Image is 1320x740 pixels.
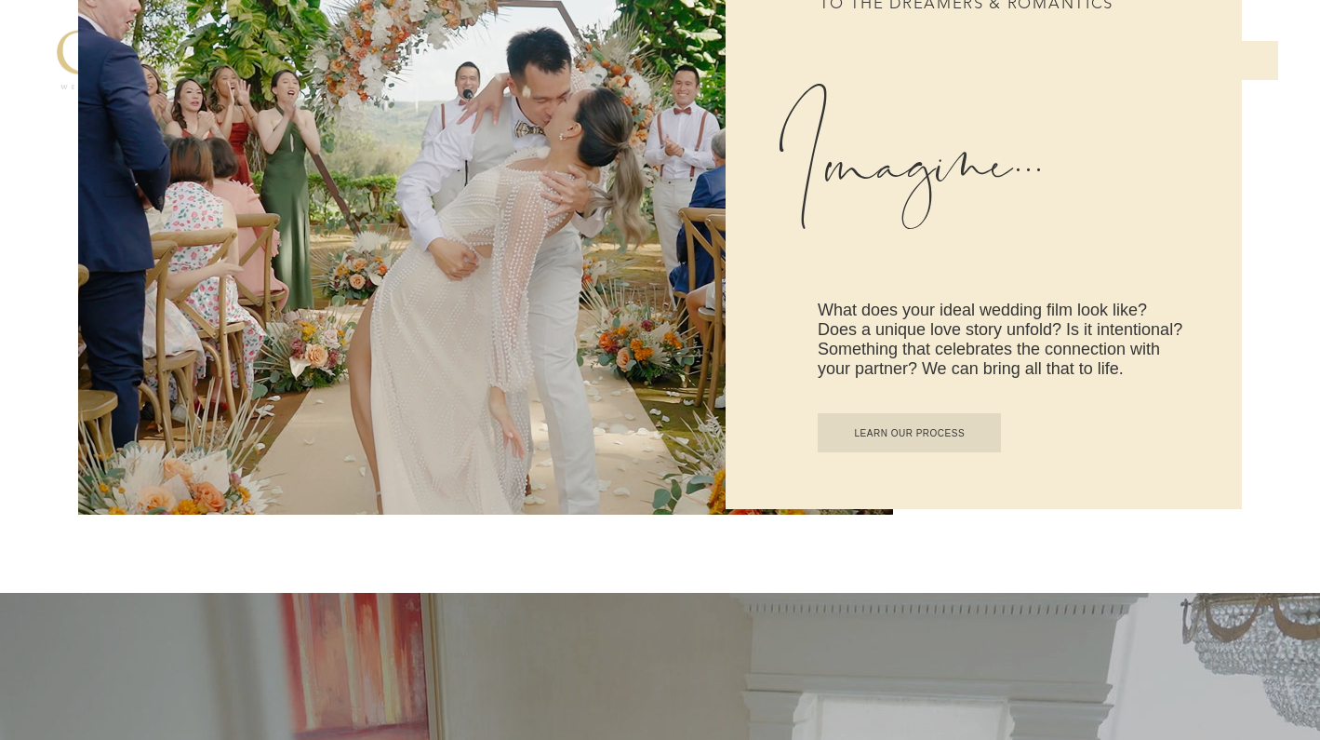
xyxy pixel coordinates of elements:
[776,68,1096,250] p: Imagine...
[818,413,1001,452] a: LEARN OUR PROCESS
[855,428,966,438] span: LEARN OUR PROCESS
[818,301,1182,378] span: What does your ideal wedding film look like? Does a unique love story unfold? Is it intentional? ...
